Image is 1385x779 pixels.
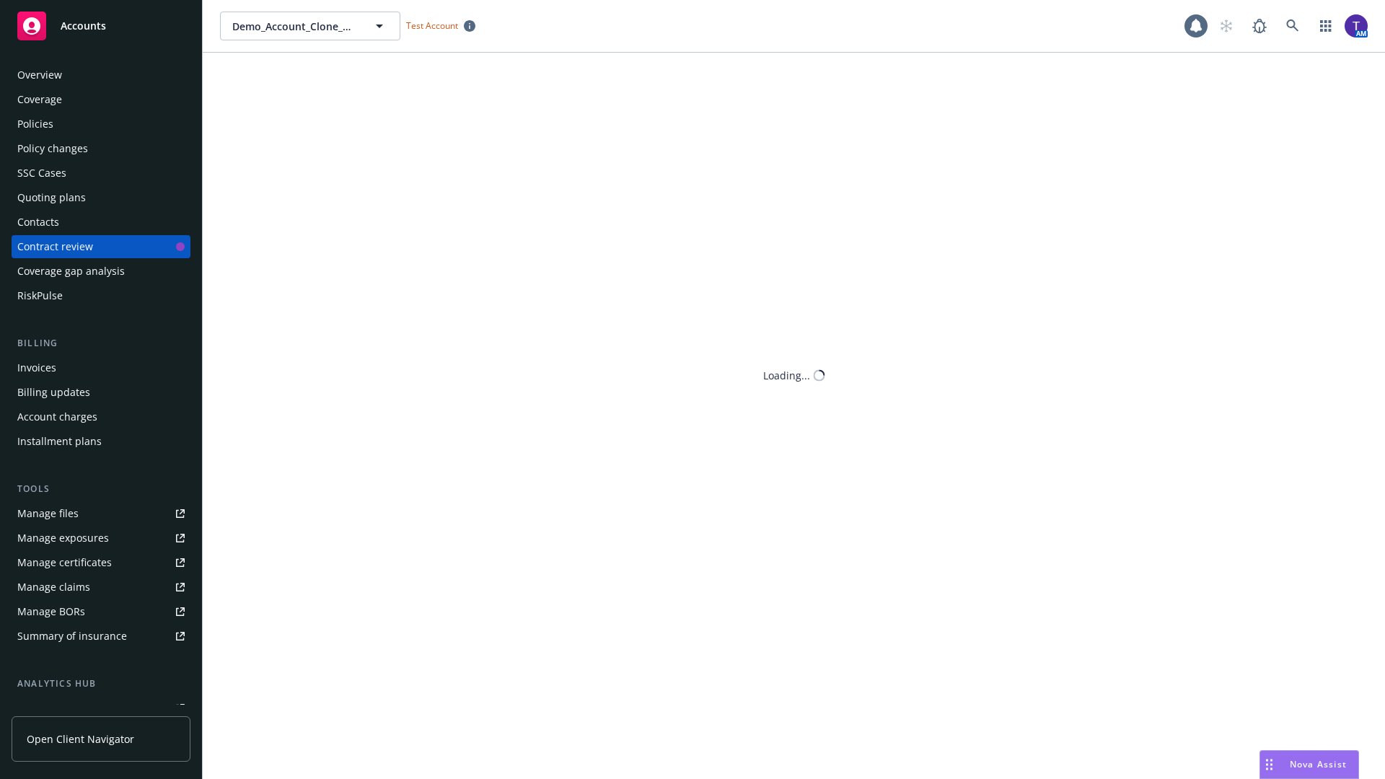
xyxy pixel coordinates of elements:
div: Billing updates [17,381,90,404]
span: Open Client Navigator [27,731,134,747]
a: Manage files [12,502,190,525]
span: Test Account [400,18,481,33]
div: Overview [17,63,62,87]
div: Loss summary generator [17,697,137,720]
a: Report a Bug [1245,12,1274,40]
span: Test Account [406,19,458,32]
div: Policies [17,113,53,136]
a: Quoting plans [12,186,190,209]
div: Loading... [763,368,810,383]
div: Coverage [17,88,62,111]
div: Analytics hub [12,677,190,691]
a: Installment plans [12,430,190,453]
a: Manage certificates [12,551,190,574]
div: Drag to move [1260,751,1278,778]
a: Switch app [1311,12,1340,40]
a: Loss summary generator [12,697,190,720]
a: Accounts [12,6,190,46]
div: Installment plans [17,430,102,453]
a: Policy changes [12,137,190,160]
span: Accounts [61,20,106,32]
div: Account charges [17,405,97,428]
a: Policies [12,113,190,136]
div: Tools [12,482,190,496]
div: RiskPulse [17,284,63,307]
button: Nova Assist [1259,750,1359,779]
a: Search [1278,12,1307,40]
a: Billing updates [12,381,190,404]
div: Contacts [17,211,59,234]
div: Manage BORs [17,600,85,623]
div: Manage claims [17,576,90,599]
img: photo [1345,14,1368,38]
a: Overview [12,63,190,87]
a: Coverage [12,88,190,111]
div: Manage files [17,502,79,525]
span: Demo_Account_Clone_QA_CR_Tests_Prospect [232,19,357,34]
a: Contract review [12,235,190,258]
a: Coverage gap analysis [12,260,190,283]
div: Summary of insurance [17,625,127,648]
a: Contacts [12,211,190,234]
a: Invoices [12,356,190,379]
a: Account charges [12,405,190,428]
div: SSC Cases [17,162,66,185]
a: SSC Cases [12,162,190,185]
a: Manage exposures [12,527,190,550]
div: Billing [12,336,190,351]
div: Quoting plans [17,186,86,209]
div: Coverage gap analysis [17,260,125,283]
span: Nova Assist [1290,758,1347,770]
a: Summary of insurance [12,625,190,648]
button: Demo_Account_Clone_QA_CR_Tests_Prospect [220,12,400,40]
div: Invoices [17,356,56,379]
a: Manage claims [12,576,190,599]
a: Start snowing [1212,12,1241,40]
a: Manage BORs [12,600,190,623]
div: Manage exposures [17,527,109,550]
div: Contract review [17,235,93,258]
div: Policy changes [17,137,88,160]
div: Manage certificates [17,551,112,574]
a: RiskPulse [12,284,190,307]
